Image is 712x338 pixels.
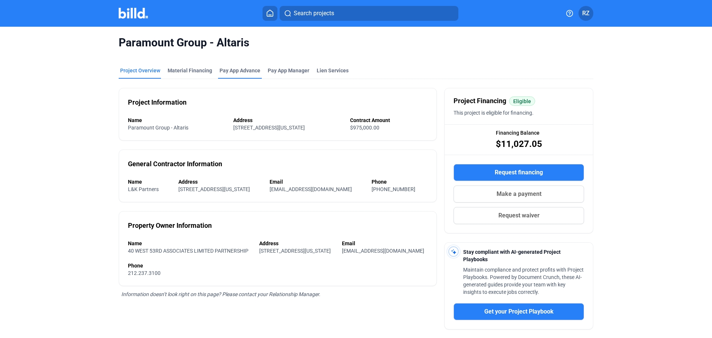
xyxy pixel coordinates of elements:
button: Get your Project Playbook [454,303,584,320]
div: Phone [128,262,428,269]
div: Phone [372,178,428,186]
span: RZ [582,9,590,18]
span: [STREET_ADDRESS][US_STATE] [178,186,250,192]
div: Lien Services [317,67,349,74]
button: Search projects [280,6,458,21]
span: This project is eligible for financing. [454,110,534,116]
span: [EMAIL_ADDRESS][DOMAIN_NAME] [342,248,424,254]
span: Request financing [495,168,543,177]
span: Search projects [294,9,334,18]
button: Request financing [454,164,584,181]
div: Property Owner Information [128,220,212,231]
span: 212.237.3100 [128,270,161,276]
div: Name [128,117,226,124]
button: Request waiver [454,207,584,224]
span: Stay compliant with AI-generated Project Playbooks [463,249,561,262]
div: Pay App Advance [220,67,260,74]
span: Paramount Group - Altaris [119,36,593,50]
div: General Contractor Information [128,159,222,169]
span: Request waiver [498,211,540,220]
span: 40 WEST 53RD ASSOCIATES LIMITED PARTNERSHIP [128,248,248,254]
div: Address [259,240,334,247]
div: Email [342,240,428,247]
div: Project Overview [120,67,160,74]
span: [STREET_ADDRESS][US_STATE] [233,125,305,131]
img: Billd Company Logo [119,8,148,19]
div: Address [178,178,262,186]
span: L&K Partners [128,186,159,192]
span: Make a payment [497,190,541,198]
div: Project Information [128,97,187,108]
span: $975,000.00 [350,125,379,131]
span: Pay App Manager [268,67,309,74]
span: Project Financing [454,96,506,106]
button: Make a payment [454,186,584,203]
div: Address [233,117,342,124]
div: Email [270,178,364,186]
div: Name [128,240,252,247]
span: Paramount Group - Altaris [128,125,188,131]
span: Financing Balance [496,129,540,137]
button: RZ [578,6,593,21]
span: $11,027.05 [496,138,542,150]
span: [EMAIL_ADDRESS][DOMAIN_NAME] [270,186,352,192]
div: Contract Amount [350,117,428,124]
mat-chip: Eligible [509,96,535,106]
span: [STREET_ADDRESS][US_STATE] [259,248,331,254]
span: Get your Project Playbook [484,307,554,316]
div: Material Financing [168,67,212,74]
span: [PHONE_NUMBER] [372,186,415,192]
span: Maintain compliance and protect profits with Project Playbooks. Powered by Document Crunch, these... [463,267,584,295]
span: Information doesn’t look right on this page? Please contact your Relationship Manager. [121,291,320,297]
div: Name [128,178,171,186]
